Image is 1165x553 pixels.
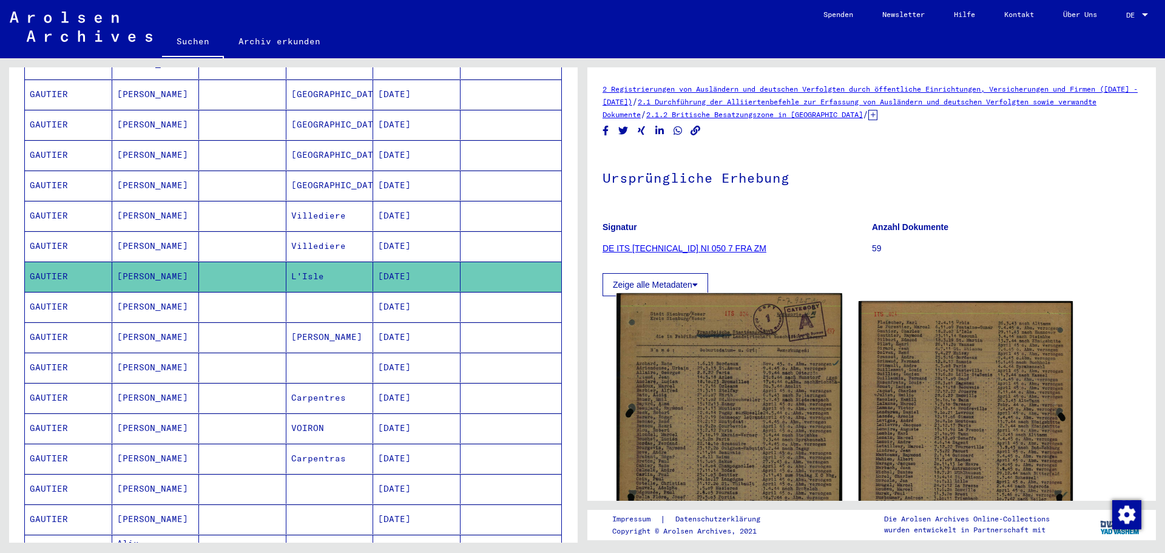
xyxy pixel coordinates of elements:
mat-cell: [DATE] [373,80,461,109]
a: Archiv erkunden [224,27,335,56]
p: Die Arolsen Archives Online-Collections [884,514,1050,524]
p: wurden entwickelt in Partnerschaft mit [884,524,1050,535]
mat-cell: [DATE] [373,292,461,322]
mat-cell: [PERSON_NAME] [112,110,200,140]
mat-cell: [PERSON_NAME] [112,171,200,200]
h1: Ursprüngliche Erhebung [603,150,1141,203]
button: Share on WhatsApp [672,123,684,138]
img: Arolsen_neg.svg [10,12,152,42]
mat-cell: [PERSON_NAME] [112,504,200,534]
button: Share on Facebook [599,123,612,138]
p: Copyright © Arolsen Archives, 2021 [612,526,775,537]
a: Suchen [162,27,224,58]
mat-cell: L'Isle [286,262,374,291]
button: Copy link [689,123,702,138]
mat-cell: [DATE] [373,171,461,200]
mat-cell: [GEOGRAPHIC_DATA] [286,110,374,140]
mat-cell: [DATE] [373,110,461,140]
span: / [863,109,868,120]
mat-cell: GAUTIER [25,474,112,504]
a: 2 Registrierungen von Ausländern und deutschen Verfolgten durch öffentliche Einrichtungen, Versic... [603,84,1138,106]
mat-cell: [PERSON_NAME] [112,444,200,473]
mat-cell: [PERSON_NAME] [112,262,200,291]
a: 2.1.2 Britische Besatzungszone in [GEOGRAPHIC_DATA] [646,110,863,119]
mat-cell: [GEOGRAPHIC_DATA] [286,140,374,170]
button: Share on Twitter [617,123,630,138]
mat-cell: [PERSON_NAME] [112,413,200,443]
mat-cell: GAUTIER [25,201,112,231]
mat-cell: [DATE] [373,140,461,170]
mat-cell: [DATE] [373,413,461,443]
mat-cell: [DATE] [373,322,461,352]
a: Impressum [612,513,660,526]
button: Share on LinkedIn [653,123,666,138]
mat-cell: [DATE] [373,383,461,413]
a: 2.1 Durchführung der Alliiertenbefehle zur Erfassung von Ausländern und deutschen Verfolgten sowi... [603,97,1096,119]
b: Signatur [603,222,637,232]
mat-cell: [PERSON_NAME] [112,292,200,322]
mat-cell: GAUTIER [25,292,112,322]
mat-cell: [DATE] [373,353,461,382]
p: 59 [872,242,1141,255]
mat-cell: GAUTIER [25,110,112,140]
mat-cell: [PERSON_NAME] [112,80,200,109]
mat-cell: [PERSON_NAME] [112,474,200,504]
mat-cell: GAUTIER [25,413,112,443]
mat-cell: Carpentras [286,444,374,473]
mat-cell: Villediere [286,201,374,231]
mat-cell: [DATE] [373,474,461,504]
mat-cell: GAUTIER [25,353,112,382]
mat-cell: [DATE] [373,231,461,261]
mat-cell: GAUTIER [25,322,112,352]
mat-cell: [PERSON_NAME] [112,322,200,352]
mat-cell: VOIRON [286,413,374,443]
mat-cell: Carpentres [286,383,374,413]
span: / [641,109,646,120]
mat-cell: GAUTIER [25,171,112,200]
mat-cell: GAUTIER [25,504,112,534]
mat-cell: [GEOGRAPHIC_DATA] [286,80,374,109]
mat-cell: GAUTIER [25,231,112,261]
a: Datenschutzerklärung [666,513,775,526]
mat-cell: [DATE] [373,262,461,291]
span: / [632,96,638,107]
mat-cell: [PERSON_NAME] [286,322,374,352]
b: Anzahl Dokumente [872,222,948,232]
mat-cell: GAUTIER [25,262,112,291]
mat-cell: [DATE] [373,504,461,534]
mat-cell: GAUTIER [25,383,112,413]
button: Zeige alle Metadaten [603,273,708,296]
mat-cell: GAUTIER [25,80,112,109]
mat-cell: [PERSON_NAME] [112,201,200,231]
mat-cell: [PERSON_NAME] [112,140,200,170]
img: yv_logo.png [1098,509,1143,540]
mat-cell: [PERSON_NAME] [112,231,200,261]
button: Share on Xing [635,123,648,138]
span: DE [1126,11,1140,19]
mat-cell: [DATE] [373,201,461,231]
a: DE ITS [TECHNICAL_ID] NI 050 7 FRA ZM [603,243,766,253]
mat-cell: [GEOGRAPHIC_DATA] [286,171,374,200]
mat-cell: GAUTIER [25,140,112,170]
div: | [612,513,775,526]
mat-cell: GAUTIER [25,444,112,473]
mat-cell: [PERSON_NAME] [112,353,200,382]
mat-cell: Villediere [286,231,374,261]
mat-cell: [PERSON_NAME] [112,383,200,413]
mat-cell: [DATE] [373,444,461,473]
img: Zustimmung ändern [1112,500,1141,529]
